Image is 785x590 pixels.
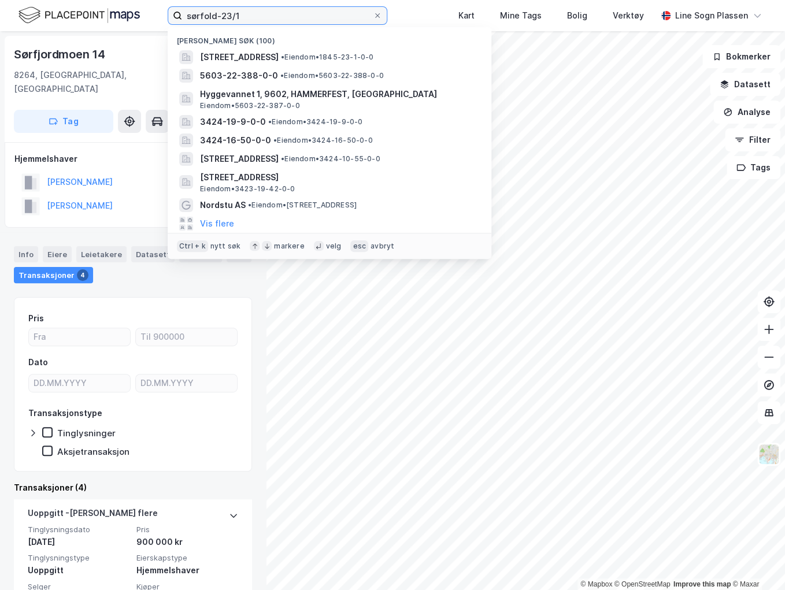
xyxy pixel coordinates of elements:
span: Eiendom • 3424-16-50-0-0 [273,136,373,145]
iframe: Chat Widget [727,535,785,590]
span: Nordstu AS [200,198,246,212]
span: 3424-16-50-0-0 [200,133,271,147]
div: velg [326,242,342,251]
span: Eierskapstype [136,553,238,563]
img: logo.f888ab2527a4732fd821a326f86c7f29.svg [18,5,140,25]
span: Eiendom • 5603-22-387-0-0 [200,101,300,110]
button: Vis flere [200,217,234,231]
span: [STREET_ADDRESS] [200,50,279,64]
div: markere [274,242,304,251]
span: Hyggevannet 1, 9602, HAMMERFEST, [GEOGRAPHIC_DATA] [200,87,477,101]
div: Pris [28,311,44,325]
div: Hjemmelshaver [14,152,251,166]
button: Filter [725,128,780,151]
span: Eiendom • [STREET_ADDRESS] [248,201,357,210]
button: Bokmerker [702,45,780,68]
input: Til 900000 [136,328,237,346]
span: • [280,71,284,80]
div: [DATE] [28,535,129,549]
span: Pris [136,525,238,535]
div: Tinglysninger [57,428,116,439]
span: Eiendom • 5603-22-388-0-0 [280,71,384,80]
input: DD.MM.YYYY [29,374,130,392]
div: Info [14,246,38,262]
input: Fra [29,328,130,346]
div: Transaksjonstype [28,406,102,420]
div: Dato [28,355,48,369]
span: [STREET_ADDRESS] [200,152,279,166]
div: nytt søk [210,242,241,251]
div: Leietakere [76,246,127,262]
span: Tinglysningstype [28,553,129,563]
div: Sørfjordmoen 14 [14,45,108,64]
div: Uoppgitt [28,563,129,577]
div: Bolig [567,9,587,23]
span: • [248,201,251,209]
div: Kart [458,9,475,23]
div: avbryt [371,242,394,251]
span: Eiendom • 3423-19-42-0-0 [200,184,295,194]
a: Mapbox [580,580,612,588]
div: Eiere [43,246,72,262]
span: Eiendom • 1845-23-1-0-0 [281,53,373,62]
div: Datasett [131,246,175,262]
input: DD.MM.YYYY [136,374,237,392]
div: [PERSON_NAME] søk (100) [168,27,491,48]
div: 900 000 kr [136,535,238,549]
button: Tag [14,110,113,133]
button: Tags [727,156,780,179]
div: Kontrollprogram for chat [727,535,785,590]
div: Transaksjoner [14,267,93,283]
a: Improve this map [673,580,731,588]
span: • [273,136,277,144]
button: Datasett [710,73,780,96]
div: Verktøy [613,9,644,23]
div: Mine Tags [500,9,542,23]
span: Eiendom • 3424-19-9-0-0 [268,117,362,127]
div: Ctrl + k [177,240,208,252]
span: Tinglysningsdato [28,525,129,535]
a: OpenStreetMap [614,580,671,588]
div: 8264, [GEOGRAPHIC_DATA], [GEOGRAPHIC_DATA] [14,68,202,96]
img: Z [758,443,780,465]
div: 4 [77,269,88,281]
span: Eiendom • 3424-10-55-0-0 [281,154,380,164]
span: • [268,117,272,126]
span: • [281,53,284,61]
span: [STREET_ADDRESS] [200,170,477,184]
div: Hjemmelshaver [136,563,238,577]
span: • [281,154,284,163]
span: 5603-22-388-0-0 [200,69,278,83]
input: Søk på adresse, matrikkel, gårdeiere, leietakere eller personer [182,7,373,24]
span: 3424-19-9-0-0 [200,115,266,129]
div: Line Sogn Plassen [675,9,748,23]
button: Analyse [713,101,780,124]
div: Uoppgitt - [PERSON_NAME] flere [28,506,158,525]
div: esc [350,240,368,252]
div: Transaksjoner (4) [14,481,252,495]
div: Aksjetransaksjon [57,446,129,457]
